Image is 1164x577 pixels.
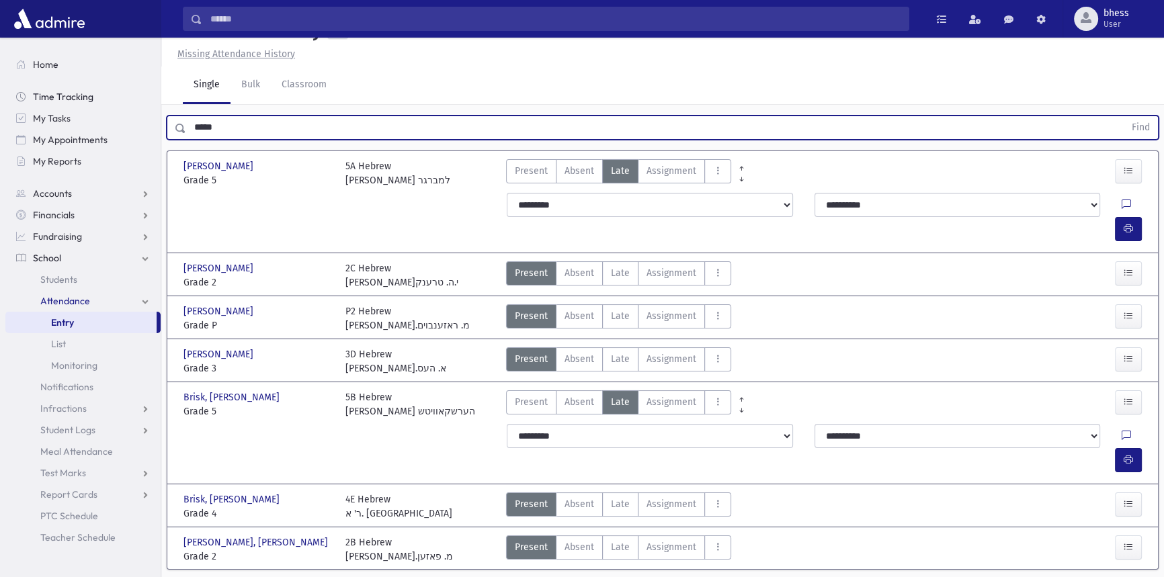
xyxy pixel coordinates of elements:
[506,261,731,290] div: AttTypes
[40,273,77,285] span: Students
[40,402,87,414] span: Infractions
[5,398,161,419] a: Infractions
[33,209,75,221] span: Financials
[183,390,282,404] span: Brisk, [PERSON_NAME]
[565,540,594,554] span: Absent
[231,66,271,104] a: Bulk
[1104,19,1129,30] span: User
[515,164,548,178] span: Present
[183,159,256,173] span: [PERSON_NAME]
[565,352,594,366] span: Absent
[647,395,696,409] span: Assignment
[183,261,256,275] span: [PERSON_NAME]
[183,404,332,418] span: Grade 5
[40,381,93,393] span: Notifications
[611,497,630,511] span: Late
[1124,116,1158,139] button: Find
[183,549,332,564] span: Grade 2
[40,295,90,307] span: Attendance
[5,505,161,527] a: PTC Schedule
[5,183,161,204] a: Accounts
[183,318,332,332] span: Grade P
[515,497,548,511] span: Present
[183,347,256,361] span: [PERSON_NAME]
[33,230,82,242] span: Fundraising
[33,112,71,124] span: My Tasks
[565,395,594,409] span: Absent
[647,497,696,511] span: Assignment
[515,309,548,323] span: Present
[506,492,731,521] div: AttTypes
[565,309,594,323] span: Absent
[611,540,630,554] span: Late
[345,304,470,332] div: P2 Hebrew [PERSON_NAME].מ. ראזענבוים
[515,540,548,554] span: Present
[40,467,86,479] span: Test Marks
[40,510,98,522] span: PTC Schedule
[5,462,161,484] a: Test Marks
[5,269,161,290] a: Students
[5,107,161,129] a: My Tasks
[5,527,161,548] a: Teacher Schedule
[172,48,295,60] a: Missing Attendance History
[345,261,458,290] div: 2C Hebrew [PERSON_NAME]י.ה. טרענק
[345,492,452,521] div: 4E Hebrew ר' א. [GEOGRAPHIC_DATA]
[51,316,74,328] span: Entry
[183,535,331,549] span: [PERSON_NAME], [PERSON_NAME]
[345,347,446,375] div: 3D Hebrew [PERSON_NAME].א. העס
[647,164,696,178] span: Assignment
[515,395,548,409] span: Present
[5,419,161,441] a: Student Logs
[611,266,630,280] span: Late
[183,304,256,318] span: [PERSON_NAME]
[183,275,332,290] span: Grade 2
[506,304,731,332] div: AttTypes
[40,424,95,436] span: Student Logs
[5,54,161,75] a: Home
[611,309,630,323] span: Late
[506,535,731,564] div: AttTypes
[345,535,453,564] div: 2B Hebrew [PERSON_NAME].מ. פאזען
[5,441,161,462] a: Meal Attendance
[177,48,295,60] u: Missing Attendance History
[647,352,696,366] span: Assignment
[5,150,161,172] a: My Reports
[515,266,548,280] span: Present
[183,506,332,521] span: Grade 4
[611,164,630,178] span: Late
[51,338,66,350] span: List
[11,5,88,32] img: AdmirePro
[5,333,161,355] a: List
[183,66,231,104] a: Single
[5,376,161,398] a: Notifications
[33,187,72,199] span: Accounts
[647,540,696,554] span: Assignment
[40,531,116,543] span: Teacher Schedule
[506,347,731,375] div: AttTypes
[40,445,113,457] span: Meal Attendance
[33,91,93,103] span: Time Tracking
[33,155,81,167] span: My Reports
[271,66,337,104] a: Classroom
[5,312,157,333] a: Entry
[345,159,450,187] div: 5A Hebrew [PERSON_NAME] למברגר
[33,58,58,71] span: Home
[40,488,97,500] span: Report Cards
[5,129,161,150] a: My Appointments
[202,7,909,31] input: Search
[5,86,161,107] a: Time Tracking
[183,492,282,506] span: Brisk, [PERSON_NAME]
[5,247,161,269] a: School
[565,266,594,280] span: Absent
[5,226,161,247] a: Fundraising
[5,290,161,312] a: Attendance
[5,204,161,226] a: Financials
[5,484,161,505] a: Report Cards
[515,352,548,366] span: Present
[183,361,332,375] span: Grade 3
[1104,8,1129,19] span: bhess
[345,390,475,418] div: 5B Hebrew [PERSON_NAME] הערשקאוויטש
[33,252,61,264] span: School
[565,164,594,178] span: Absent
[51,359,97,371] span: Monitoring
